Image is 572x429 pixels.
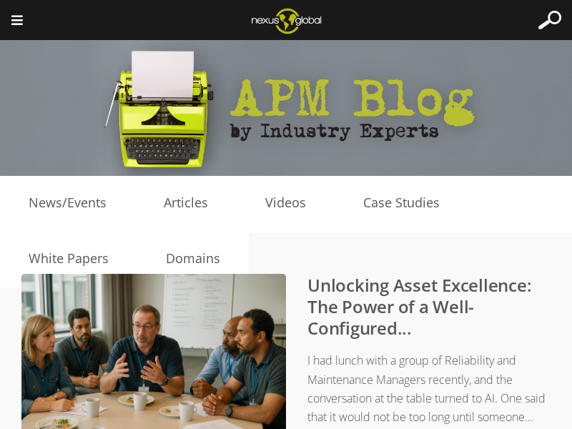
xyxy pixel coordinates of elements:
[135,192,237,214] a: Articles
[307,273,532,340] a: Unlocking Asset Excellence: The Power of a Well-Configured...
[237,192,335,214] a: Videos
[240,4,332,38] img: Nexus Global
[50,351,551,426] p: I had lunch with a group of Reliability and Maintenance Managers recently, and the conversation a...
[335,192,468,214] a: Case Studies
